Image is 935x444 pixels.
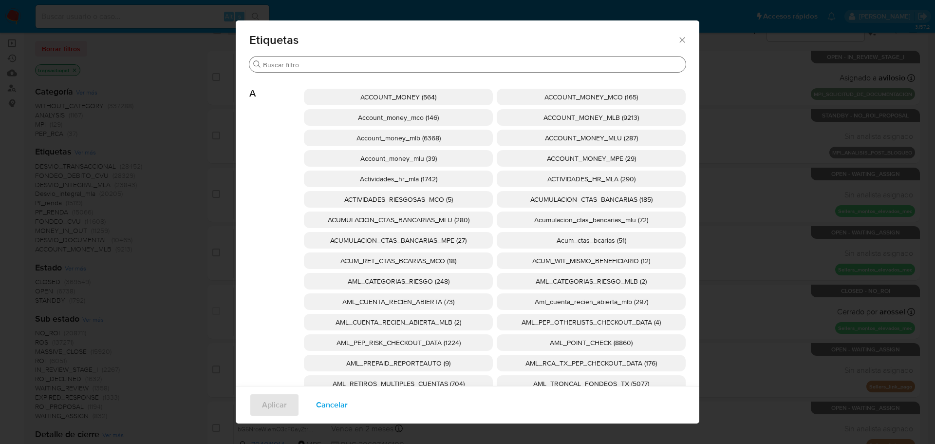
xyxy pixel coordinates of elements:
div: Acumulacion_ctas_bancarias_mlu (72) [497,212,686,228]
span: Actividades_hr_mla (1742) [360,174,437,184]
button: Cancelar [303,393,360,417]
div: ACUM_RET_CTAS_BCARIAS_MCO (18) [304,252,493,269]
div: ACUM_WIT_MISMO_BENEFICIARIO (12) [497,252,686,269]
span: Account_money_mco (146) [358,113,439,122]
div: ACUMULACION_CTAS_BANCARIAS_MPE (27) [304,232,493,249]
span: ACTIVIDADES_HR_MLA (290) [547,174,636,184]
div: AML_CUENTA_RECIEN_ABIERTA_MLB (2) [304,314,493,330]
span: AML_CATEGORIAS_RIESGO_MLB (2) [536,276,647,286]
div: AML_PEP_OTHERLISTS_CHECKOUT_DATA (4) [497,314,686,330]
span: ACUM_WIT_MISMO_BENEFICIARIO (12) [532,256,650,266]
div: Aml_cuenta_recien_abierta_mlb (297) [497,293,686,310]
div: ACUMULACION_CTAS_BANCARIAS_MLU (280) [304,212,493,228]
div: AML_CATEGORIAS_RIESGO (248) [304,273,493,290]
span: ACUMULACION_CTAS_BANCARIAS (185) [530,194,653,204]
span: Acum_ctas_bcarias (51) [557,235,626,245]
div: ACCOUNT_MONEY_MLU (287) [497,130,686,146]
span: A [249,73,304,99]
div: Account_money_mlb (6368) [304,130,493,146]
span: Account_money_mlb (6368) [356,133,441,143]
div: AML_PREPAID_REPORTEAUTO (9) [304,355,493,371]
button: Cerrar [677,35,686,44]
span: Cancelar [316,394,348,416]
span: ACCOUNT_MONEY_MPE (29) [547,154,636,163]
span: AML_CATEGORIAS_RIESGO (248) [348,276,449,286]
div: ACCOUNT_MONEY_MPE (29) [497,150,686,167]
div: AML_CUENTA_RECIEN_ABIERTA (73) [304,293,493,310]
span: Aml_cuenta_recien_abierta_mlb (297) [535,297,648,307]
span: ACUMULACION_CTAS_BANCARIAS_MPE (27) [330,235,467,245]
div: ACCOUNT_MONEY_MLB (9213) [497,109,686,126]
span: AML_RETIROS_MULTIPLES_CUENTAS (704) [333,379,465,388]
div: AML_TRONCAL_FONDEOS_TX (5077) [497,375,686,392]
span: Account_money_mlu (39) [360,154,437,163]
div: ACUMULACION_CTAS_BANCARIAS (185) [497,191,686,208]
span: AML_PEP_RISK_CHECKOUT_DATA (1224) [337,338,461,347]
div: Account_money_mlu (39) [304,150,493,167]
div: AML_CATEGORIAS_RIESGO_MLB (2) [497,273,686,290]
span: AML_POINT_CHECK (8860) [550,338,633,347]
button: Buscar [253,60,261,68]
span: ACCOUNT_MONEY_MLB (9213) [543,113,639,122]
span: AML_PREPAID_REPORTEAUTO (9) [346,358,450,368]
div: AML_RCA_TX_PEP_CHECKOUT_DATA (176) [497,355,686,371]
span: ACCOUNT_MONEY_MCO (165) [544,92,638,102]
div: AML_PEP_RISK_CHECKOUT_DATA (1224) [304,334,493,351]
span: ACCOUNT_MONEY (564) [360,92,436,102]
div: ACTIVIDADES_RIESGOSAS_MCO (5) [304,191,493,208]
span: AML_TRONCAL_FONDEOS_TX (5077) [533,379,649,388]
div: ACCOUNT_MONEY (564) [304,89,493,105]
span: AML_CUENTA_RECIEN_ABIERTA (73) [342,297,454,307]
div: ACTIVIDADES_HR_MLA (290) [497,171,686,187]
span: Etiquetas [249,34,677,46]
span: AML_RCA_TX_PEP_CHECKOUT_DATA (176) [525,358,657,368]
div: Acum_ctas_bcarias (51) [497,232,686,249]
span: AML_PEP_OTHERLISTS_CHECKOUT_DATA (4) [522,317,661,327]
span: Acumulacion_ctas_bancarias_mlu (72) [534,215,648,225]
div: Actividades_hr_mla (1742) [304,171,493,187]
span: ACCOUNT_MONEY_MLU (287) [545,133,638,143]
div: ACCOUNT_MONEY_MCO (165) [497,89,686,105]
span: ACTIVIDADES_RIESGOSAS_MCO (5) [344,194,453,204]
div: AML_POINT_CHECK (8860) [497,334,686,351]
input: Buscar filtro [263,60,682,69]
div: Account_money_mco (146) [304,109,493,126]
span: ACUMULACION_CTAS_BANCARIAS_MLU (280) [328,215,469,225]
span: AML_CUENTA_RECIEN_ABIERTA_MLB (2) [336,317,461,327]
span: ACUM_RET_CTAS_BCARIAS_MCO (18) [340,256,456,266]
div: AML_RETIROS_MULTIPLES_CUENTAS (704) [304,375,493,392]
